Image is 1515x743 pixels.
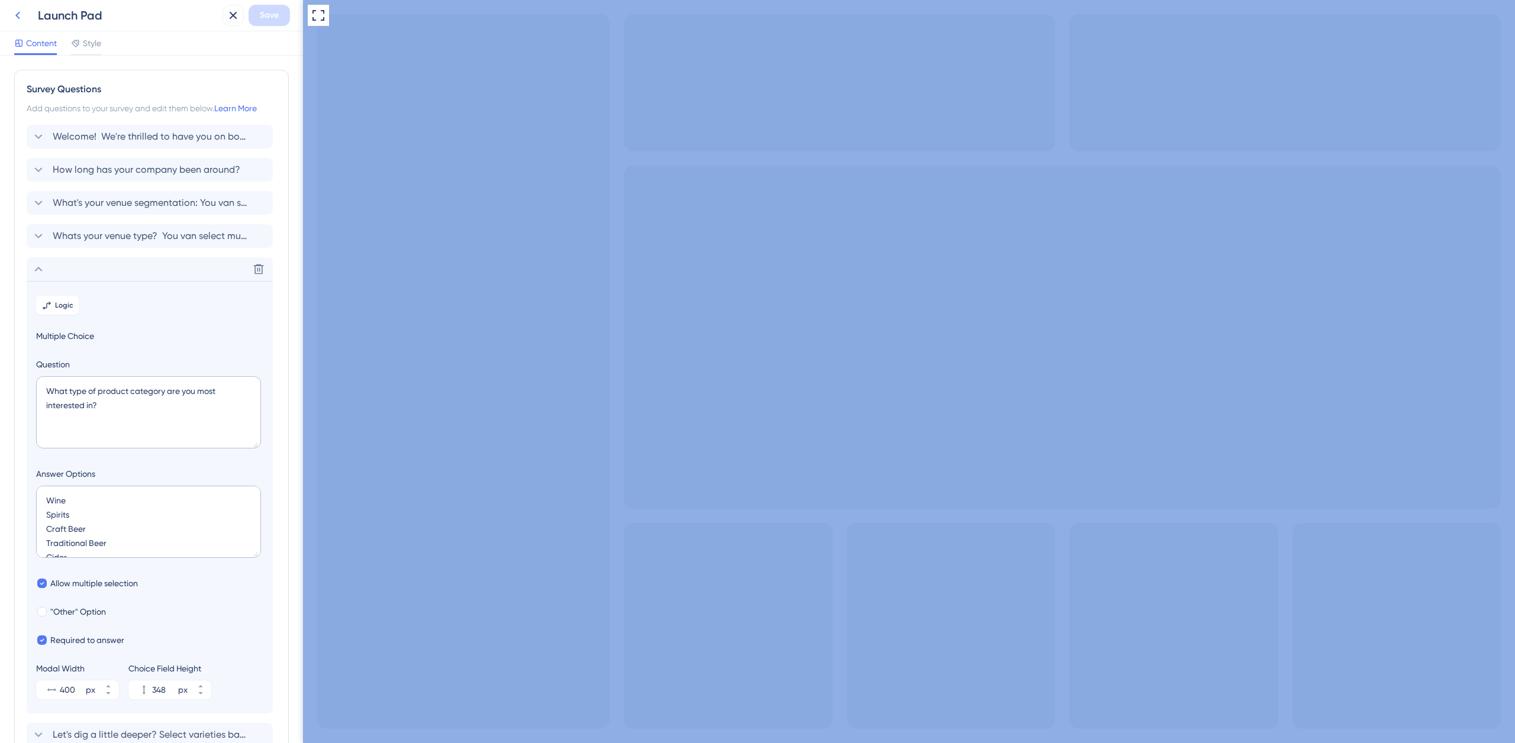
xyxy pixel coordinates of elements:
div: Choice Field Height [128,661,211,676]
input: px [60,683,83,697]
span: Wine [65,84,88,95]
div: Survey Questions [27,82,276,96]
span: What's your venue segmentation: You van select multiple. [53,196,248,210]
button: px [190,680,211,690]
input: Barware & Accessories [67,241,75,248]
span: Spirits [65,112,94,123]
span: Let's dig a little deeper? Select varieties based on the categories you chose earlier. [53,728,248,742]
input: Wine [67,74,75,82]
label: Answer Options [36,467,263,481]
button: px [98,680,119,690]
button: Next [104,299,132,312]
button: px [190,690,211,699]
input: Snacks [67,269,75,276]
input: Craft Beer [67,130,75,137]
input: Cider [67,185,75,193]
span: Style [83,36,101,50]
span: Allow multiple selection [50,576,138,590]
span: How long has your company been around? [53,163,240,177]
div: Multiple choices rating [65,72,173,290]
div: px [86,683,95,697]
input: [PERSON_NAME] [67,213,75,221]
span: Cider [65,195,89,206]
textarea: Wine Spirits Craft Beer Traditional Beer Cider [PERSON_NAME] Barware & Accessories Snacks [36,486,261,558]
button: Logic [36,296,79,315]
span: Craft Beer [65,140,113,151]
div: Go to Question 4 [9,9,24,24]
div: Add questions to your survey and edit them below. [27,101,276,115]
button: Save [249,5,290,26]
span: "Other" Option [50,605,106,619]
div: Close survey [213,9,227,24]
span: Barware & Accessories [65,251,173,262]
span: Content [26,36,57,50]
input: Traditional Beer [67,157,75,165]
span: Snacks [65,279,98,290]
div: px [178,683,188,697]
span: Save [260,8,279,22]
div: Modal Width [36,661,119,676]
span: Logic [55,301,73,310]
div: What type of product category are you most interested in? [14,31,227,63]
textarea: What type of product category are you most interested in? [36,376,261,448]
span: Multiple Choice [36,329,263,343]
input: px [152,683,176,697]
span: Required to answer [50,633,124,647]
a: Learn More [214,104,257,113]
div: Launch Pad [38,7,218,24]
span: [PERSON_NAME] [65,223,143,234]
span: Question 5 / 6 [109,9,127,24]
span: Traditional Beer [65,167,139,179]
span: Whats your venue type? You van select multiple. [53,229,248,243]
input: Spirits [67,102,75,109]
span: Welcome! We're thrilled to have you on board. A quick survey to improve your shopping experience ... [53,130,248,144]
label: Question [36,357,263,371]
button: px [98,690,119,699]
